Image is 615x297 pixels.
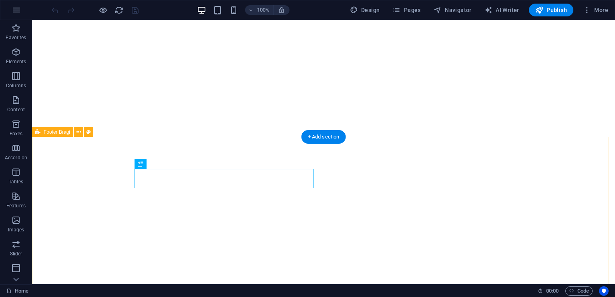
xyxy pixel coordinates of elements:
[6,34,26,41] p: Favorites
[599,286,609,296] button: Usercentrics
[569,286,589,296] span: Code
[9,179,23,185] p: Tables
[245,5,273,15] button: 100%
[481,4,523,16] button: AI Writer
[529,4,573,16] button: Publish
[565,286,593,296] button: Code
[430,4,475,16] button: Navigator
[538,286,559,296] h6: Session time
[535,6,567,14] span: Publish
[278,6,285,14] i: On resize automatically adjust zoom level to fit chosen device.
[115,6,124,15] i: Reload page
[301,130,346,144] div: + Add section
[392,6,420,14] span: Pages
[98,5,108,15] button: Click here to leave preview mode and continue editing
[6,203,26,209] p: Features
[10,130,23,137] p: Boxes
[350,6,380,14] span: Design
[552,288,553,294] span: :
[257,5,270,15] h6: 100%
[114,5,124,15] button: reload
[5,155,27,161] p: Accordion
[580,4,611,16] button: More
[546,286,559,296] span: 00 00
[8,227,24,233] p: Images
[583,6,608,14] span: More
[389,4,424,16] button: Pages
[6,82,26,89] p: Columns
[484,6,519,14] span: AI Writer
[434,6,472,14] span: Navigator
[347,4,383,16] button: Design
[347,4,383,16] div: Design (Ctrl+Alt+Y)
[6,286,28,296] a: Click to cancel selection. Double-click to open Pages
[6,58,26,65] p: Elements
[10,251,22,257] p: Slider
[44,130,70,134] span: Footer Bragi
[7,106,25,113] p: Content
